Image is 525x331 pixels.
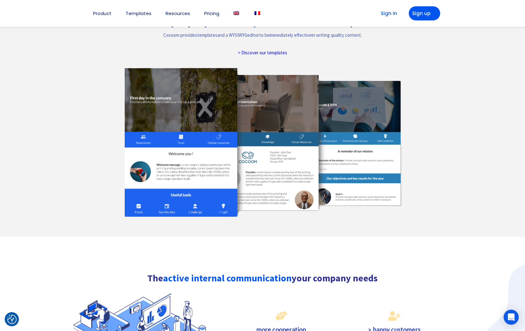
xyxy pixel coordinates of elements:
[270,32,312,38] b: immediately effective
[7,315,17,324] img: Revisit consent button
[254,11,260,15] img: French
[233,11,239,15] img: English
[371,6,402,20] a: Sign in
[204,11,219,16] a: Pricing
[247,32,259,38] b: editor
[409,6,440,20] a: Sign up
[7,315,17,324] button: Consent Preferences
[504,310,519,325] div: Open Intercom Messenger
[74,273,451,283] h2: The your company needs
[238,50,287,56] a: > Discover our templates
[119,31,406,40] p: Cocoom provides and a WYSIWYG to be in writing quality content
[197,32,217,38] b: templates
[93,11,112,16] a: Product
[163,272,292,284] font: active internal communication
[126,11,151,16] a: Templates
[361,32,362,38] span: .
[166,11,190,16] a: Resources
